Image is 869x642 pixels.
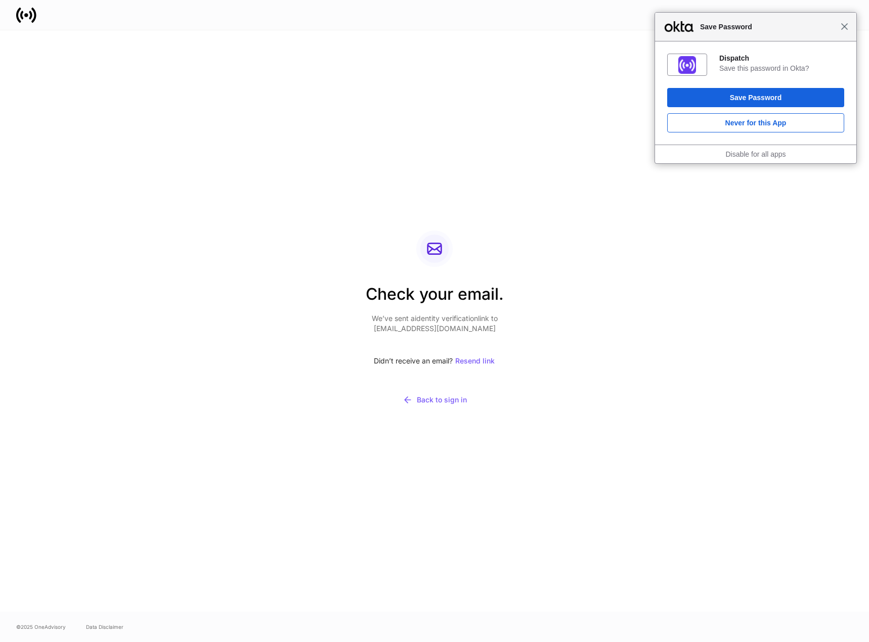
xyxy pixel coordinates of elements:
[366,388,504,411] button: Back to sign in
[719,54,844,63] div: Dispatch
[455,357,495,364] div: Resend link
[366,313,504,334] p: We’ve sent a identity verification link to [EMAIL_ADDRESS][DOMAIN_NAME]
[695,21,841,33] span: Save Password
[16,623,66,631] span: © 2025 OneAdvisory
[366,283,504,313] h2: Check your email.
[455,350,495,372] button: Resend link
[403,395,467,405] div: Back to sign in
[841,23,848,30] span: Close
[366,350,504,372] div: Didn’t receive an email?
[725,150,786,158] a: Disable for all apps
[719,64,844,73] div: Save this password in Okta?
[667,88,844,107] button: Save Password
[86,623,123,631] a: Data Disclaimer
[667,113,844,132] button: Never for this App
[678,56,696,74] img: IoaI0QAAAAZJREFUAwDpn500DgGa8wAAAABJRU5ErkJggg==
